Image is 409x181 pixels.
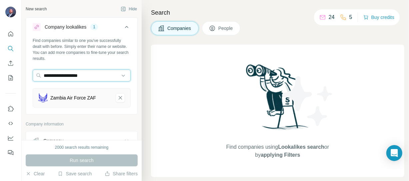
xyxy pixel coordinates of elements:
span: Find companies using or by [224,143,331,159]
button: Hide [116,4,142,14]
button: Company [26,133,137,149]
button: Dashboard [5,132,16,144]
button: Search [5,43,16,55]
button: Use Surfe API [5,117,16,129]
h4: Search [151,8,401,17]
div: Company [43,137,63,144]
img: Surfe Illustration - Woman searching with binoculars [243,63,312,137]
span: People [218,25,234,32]
span: Lookalikes search [278,144,324,150]
button: Company lookalikes1 [26,19,137,38]
button: Feedback [5,147,16,159]
p: 24 [329,13,335,21]
button: Save search [58,170,92,177]
span: applying Filters [261,152,300,158]
div: 1 [90,24,98,30]
div: Zambia Air Force ZAF [50,94,96,101]
button: Share filters [105,170,138,177]
button: Clear [26,170,45,177]
p: Company information [26,121,138,127]
button: Buy credits [363,13,394,22]
button: Enrich CSV [5,57,16,69]
img: Zambia Air Force ZAF-logo [38,93,48,102]
button: Use Surfe on LinkedIn [5,103,16,115]
div: Open Intercom Messenger [386,145,402,161]
div: New search [26,6,47,12]
p: 5 [349,13,352,21]
button: Zambia Air Force ZAF-remove-button [116,93,125,102]
div: 2000 search results remaining [55,144,109,150]
div: Find companies similar to one you've successfully dealt with before. Simply enter their name or w... [33,38,131,62]
div: Company lookalikes [45,24,86,30]
span: Companies [167,25,192,32]
img: Surfe Illustration - Stars [278,71,338,131]
button: Quick start [5,28,16,40]
img: Avatar [5,7,16,17]
button: My lists [5,72,16,84]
